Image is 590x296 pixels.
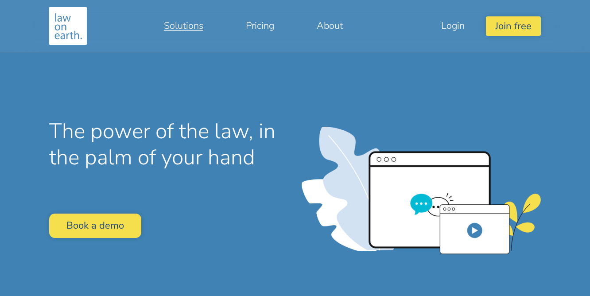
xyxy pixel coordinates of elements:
a: Login [420,15,486,36]
h1: The power of the law, in the palm of your hand [49,118,288,171]
a: Book a demo [49,214,141,238]
img: user_interface.png [302,127,541,254]
button: Join free [486,16,541,35]
img: Making legal services accessible to everyone, anywhere, anytime [49,7,87,45]
a: About [295,15,364,36]
a: Pricing [225,15,295,36]
a: Solutions [143,15,225,36]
